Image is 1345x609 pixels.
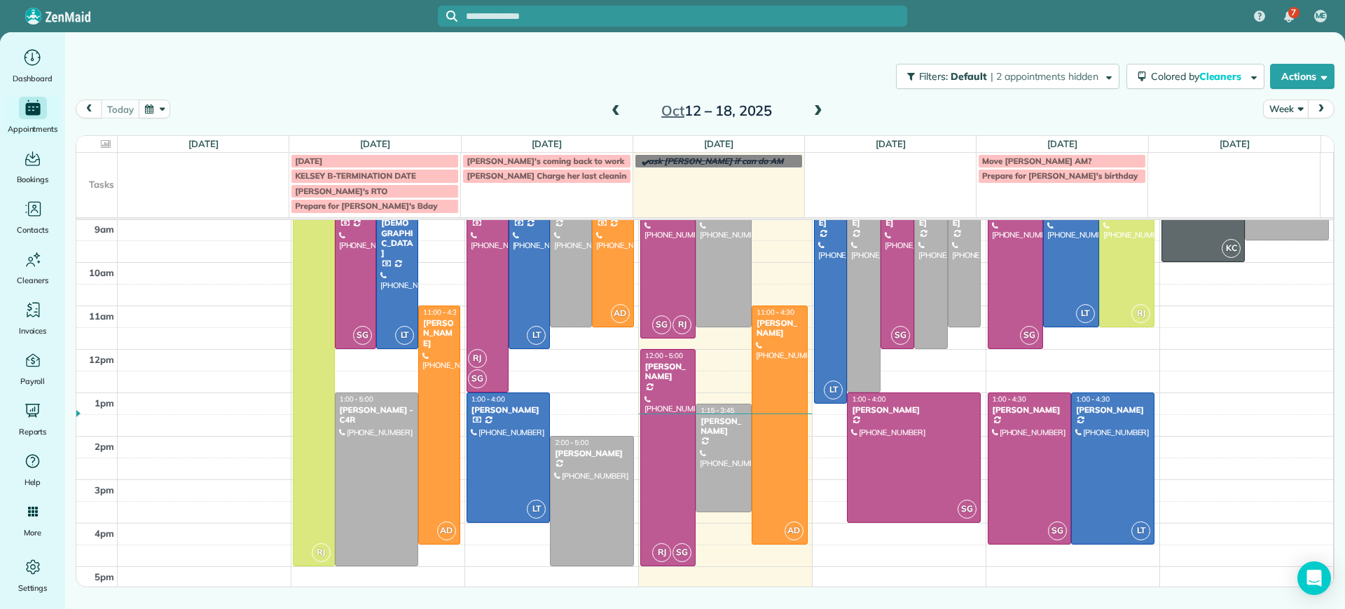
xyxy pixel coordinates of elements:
span: SG [652,315,671,334]
h2: 12 – 18, 2025 [629,103,804,118]
button: Filters: Default | 2 appointments hidden [896,64,1119,89]
span: SG [353,326,372,345]
span: 1:15 - 3:45 [701,406,734,415]
a: [DATE] [360,138,390,149]
span: Prepare for [PERSON_NAME]'s birthday [982,170,1138,181]
div: [PERSON_NAME] [422,318,456,348]
span: RJ [468,349,487,368]
span: 1:00 - 4:00 [852,395,885,404]
span: SG [672,543,691,562]
a: Appointments [6,97,60,136]
a: Bookings [6,147,60,186]
span: Prepare for [PERSON_NAME]'s Bday [295,200,437,211]
span: SG [1048,521,1067,540]
span: Reports [19,425,47,439]
span: Bookings [17,172,49,186]
a: Reports [6,399,60,439]
span: AD [611,304,630,323]
span: Default [951,70,988,83]
span: [DATE] [295,156,322,166]
span: 1:00 - 4:30 [993,395,1026,404]
a: [DATE] [1047,138,1077,149]
span: Settings [18,581,48,595]
span: 11:00 - 4:30 [423,308,461,317]
span: Filters: [919,70,949,83]
button: Actions [1270,64,1334,89]
button: today [101,100,139,118]
span: Cleaners [1199,70,1244,83]
span: AD [785,521,803,540]
span: KELSEY B-TERMINATION DATE [295,170,416,181]
span: 1:00 - 4:00 [471,395,505,404]
div: [PERSON_NAME] [644,362,692,382]
span: Payroll [20,374,46,388]
button: Focus search [438,11,457,22]
span: 5pm [95,571,114,582]
div: [PERSON_NAME] [700,416,747,437]
div: [PERSON_NAME] [1075,405,1150,415]
a: Filters: Default | 2 appointments hidden [889,64,1119,89]
span: Appointments [8,122,58,136]
span: ask [PERSON_NAME] if can do AM [649,156,784,166]
a: Dashboard [6,46,60,85]
span: [PERSON_NAME] Charge her last cleaning [467,170,631,181]
span: RJ [672,315,691,334]
a: Invoices [6,299,60,338]
div: Open Intercom Messenger [1297,561,1331,595]
span: 1:00 - 4:30 [1076,395,1110,404]
span: 2:00 - 5:00 [555,438,588,447]
span: LT [527,500,546,519]
span: SG [468,369,487,388]
a: [DATE] [876,138,906,149]
a: Settings [6,556,60,595]
span: 9am [95,224,114,235]
span: 7 [1291,7,1296,18]
a: [DATE] [704,138,734,149]
span: | 2 appointments hidden [991,70,1098,83]
span: 3pm [95,484,114,495]
a: Help [6,450,60,489]
span: KC [1222,239,1241,258]
span: LT [1131,521,1150,540]
div: 7 unread notifications [1274,1,1304,32]
span: 1pm [95,397,114,409]
a: [DATE] [188,138,219,149]
div: [PERSON_NAME] [992,405,1067,415]
span: LT [824,381,843,399]
span: 12:00 - 5:00 [645,351,683,360]
span: SG [1020,326,1039,345]
span: Contacts [17,223,48,237]
div: [PERSON_NAME] [756,318,803,338]
span: 4pm [95,528,114,539]
span: Help [25,475,41,489]
button: Week [1263,100,1309,118]
span: Invoices [19,324,47,338]
div: [PERSON_NAME][DEMOGRAPHIC_DATA] [380,188,414,259]
span: Oct [661,102,684,119]
span: 2pm [95,441,114,452]
span: More [24,526,41,540]
span: SG [958,500,977,519]
span: 11:00 - 4:30 [757,308,794,317]
button: prev [76,100,102,118]
span: [PERSON_NAME]'s coming back to work [467,156,624,166]
a: Cleaners [6,248,60,287]
span: LT [527,326,546,345]
span: RJ [652,543,671,562]
span: ME [1316,11,1326,22]
span: Cleaners [17,273,48,287]
a: [DATE] [1220,138,1250,149]
span: Move [PERSON_NAME] AM? [982,156,1091,166]
span: 1:00 - 5:00 [340,395,373,404]
div: [PERSON_NAME] [471,405,546,415]
span: 10am [89,267,114,278]
div: [PERSON_NAME] - C4R [339,405,414,425]
button: Colored byCleaners [1126,64,1264,89]
span: RJ [1131,304,1150,323]
a: Contacts [6,198,60,237]
button: next [1308,100,1334,118]
span: AD [437,521,456,540]
span: RJ [312,543,331,562]
span: [PERSON_NAME]'s RTO [295,186,387,196]
span: LT [1076,304,1095,323]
